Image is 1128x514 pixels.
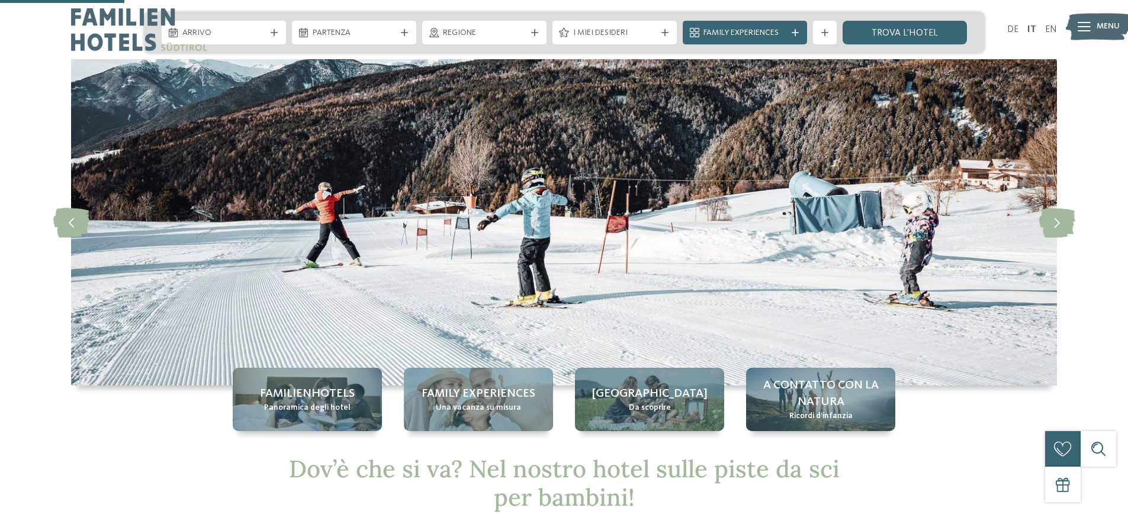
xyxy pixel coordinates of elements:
a: Hotel sulle piste da sci per bambini: divertimento senza confini Familienhotels Panoramica degli ... [233,368,382,431]
a: IT [1027,25,1036,34]
a: DE [1007,25,1018,34]
span: Familienhotels [260,386,355,402]
a: Hotel sulle piste da sci per bambini: divertimento senza confini [GEOGRAPHIC_DATA] Da scoprire [575,368,724,431]
span: Panoramica degli hotel [264,402,351,414]
span: Da scoprire [629,402,671,414]
span: Menu [1097,21,1120,33]
span: Una vacanza su misura [436,402,521,414]
span: Ricordi d’infanzia [789,410,853,422]
span: Dov’è che si va? Nel nostro hotel sulle piste da sci per bambini! [289,454,840,512]
span: [GEOGRAPHIC_DATA] [592,386,708,402]
a: EN [1045,25,1057,34]
span: Family experiences [422,386,535,402]
a: Hotel sulle piste da sci per bambini: divertimento senza confini Family experiences Una vacanza s... [404,368,553,431]
img: Hotel sulle piste da sci per bambini: divertimento senza confini [71,59,1057,386]
a: Hotel sulle piste da sci per bambini: divertimento senza confini A contatto con la natura Ricordi... [746,368,895,431]
span: A contatto con la natura [758,377,883,410]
